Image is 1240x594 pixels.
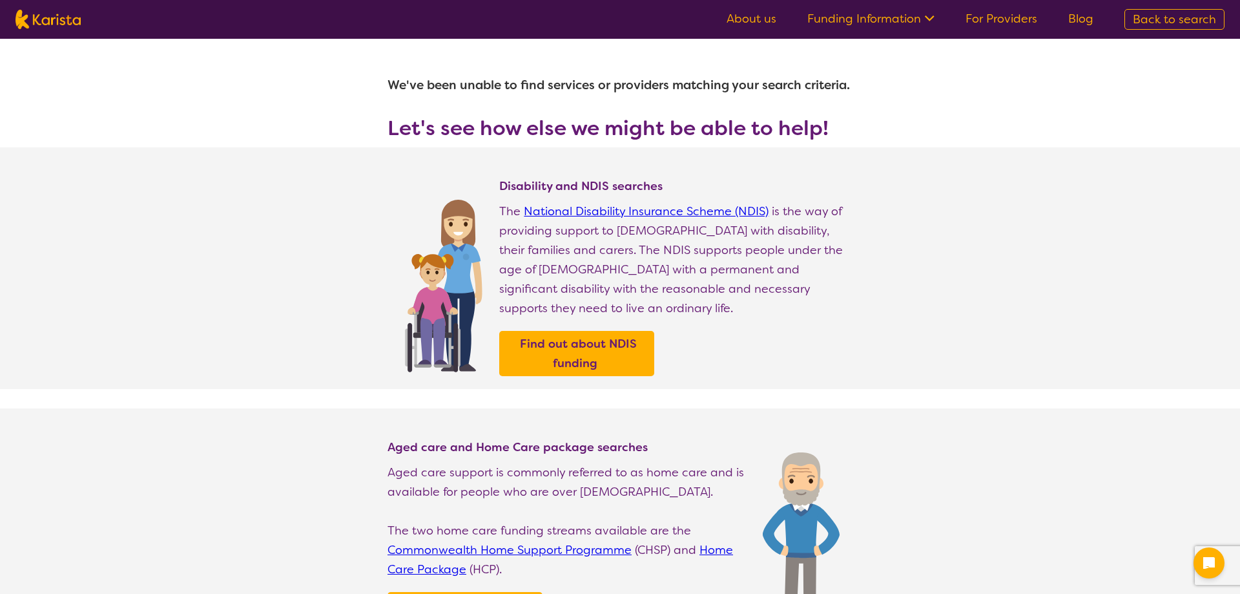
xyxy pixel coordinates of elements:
[15,10,81,29] img: Karista logo
[807,11,935,27] a: Funding Information
[1068,11,1093,27] a: Blog
[387,542,632,558] a: Commonwealth Home Support Programme
[524,204,769,219] a: National Disability Insurance Scheme (NDIS)
[387,70,852,101] h1: We've been unable to find services or providers matching your search criteria.
[727,11,776,27] a: About us
[1124,9,1224,30] a: Back to search
[387,440,750,455] h4: Aged care and Home Care package searches
[502,334,651,373] a: Find out about NDIS funding
[499,202,852,318] p: The is the way of providing support to [DEMOGRAPHIC_DATA] with disability, their families and car...
[520,336,637,371] b: Find out about NDIS funding
[387,116,852,140] h3: Let's see how else we might be able to help!
[387,521,750,579] p: The two home care funding streams available are the (CHSP) and (HCP).
[387,463,750,502] p: Aged care support is commonly referred to as home care and is available for people who are over [...
[400,191,486,372] img: Find NDIS and Disability services and providers
[499,178,852,194] h4: Disability and NDIS searches
[966,11,1037,27] a: For Providers
[1133,12,1216,27] span: Back to search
